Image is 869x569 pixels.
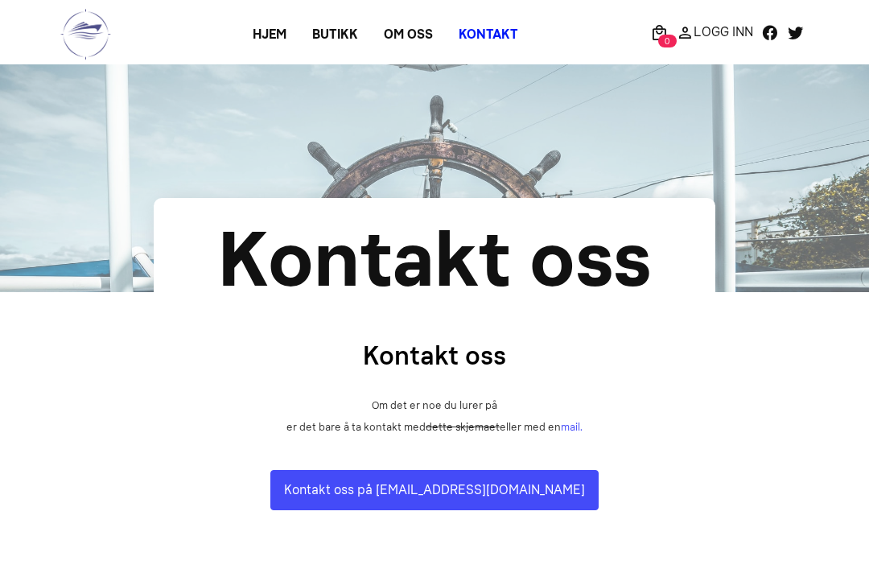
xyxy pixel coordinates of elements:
a: Logg Inn [672,23,757,42]
span: 0 [658,35,677,47]
a: Om oss [371,20,446,49]
h2: Kontakt oss [60,336,809,375]
img: logo [60,8,111,60]
a: Butikk [299,20,371,49]
a: mail. [561,421,583,433]
div: Kontakt oss [206,202,663,318]
a: Hjem [240,20,299,49]
a: 0 [646,23,672,42]
s: dette skjemaet [426,421,500,433]
a: Kontakt [446,20,531,49]
p: Om det er noe du lurer på er det bare å ta kontakt med eller med en [60,394,809,451]
a: Kontakt oss på [EMAIL_ADDRESS][DOMAIN_NAME] [270,470,599,510]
